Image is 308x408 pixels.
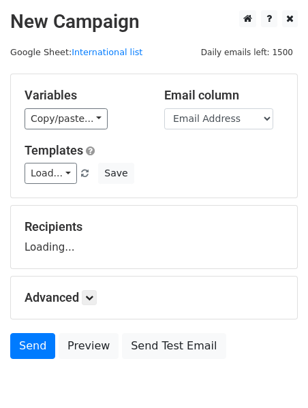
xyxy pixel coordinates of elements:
[25,163,77,184] a: Load...
[25,219,283,234] h5: Recipients
[10,333,55,359] a: Send
[25,88,144,103] h5: Variables
[59,333,119,359] a: Preview
[196,45,298,60] span: Daily emails left: 1500
[72,47,142,57] a: International list
[196,47,298,57] a: Daily emails left: 1500
[25,290,283,305] h5: Advanced
[122,333,226,359] a: Send Test Email
[25,219,283,255] div: Loading...
[10,47,142,57] small: Google Sheet:
[25,108,108,129] a: Copy/paste...
[98,163,134,184] button: Save
[25,143,83,157] a: Templates
[164,88,283,103] h5: Email column
[10,10,298,33] h2: New Campaign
